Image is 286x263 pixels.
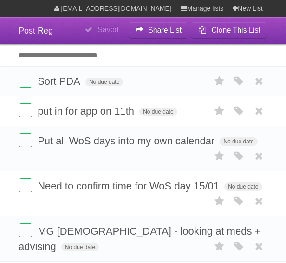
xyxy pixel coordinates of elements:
[148,26,182,34] b: Share List
[211,194,228,209] label: Star task
[128,22,189,39] button: Share List
[19,74,32,88] label: Done
[19,133,32,147] label: Done
[38,75,83,87] span: Sort PDA
[211,239,228,254] label: Star task
[211,103,228,119] label: Star task
[97,26,118,34] b: Saved
[139,108,177,116] span: No due date
[19,26,53,35] span: Post Reg
[19,223,32,237] label: Done
[38,180,221,192] span: Need to confirm time for WoS day 15/01
[191,22,267,39] button: Clone This List
[19,225,260,252] span: MG [DEMOGRAPHIC_DATA] - looking at meds + advising
[19,178,32,192] label: Done
[211,26,260,34] b: Clone This List
[19,103,32,117] label: Done
[38,105,136,117] span: put in for app on 11th
[211,148,228,164] label: Star task
[224,182,262,191] span: No due date
[85,78,123,86] span: No due date
[61,243,99,251] span: No due date
[38,135,217,147] span: Put all WoS days into my own calendar
[220,137,257,146] span: No due date
[211,74,228,89] label: Star task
